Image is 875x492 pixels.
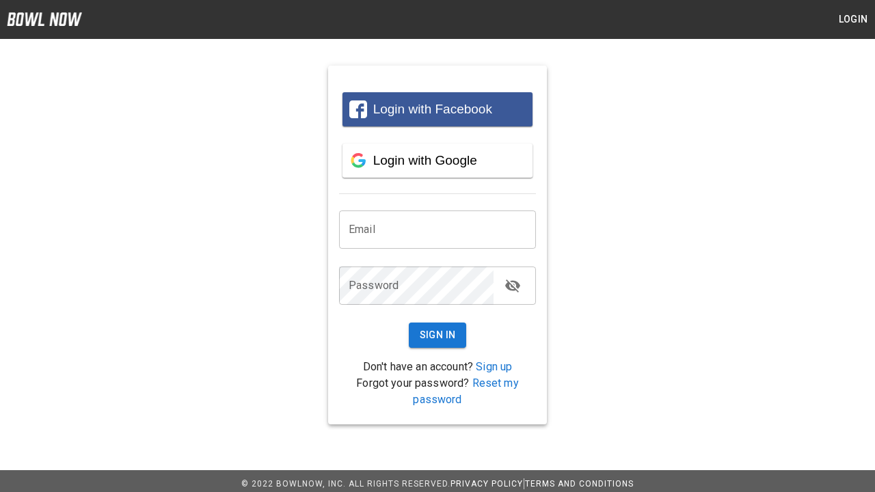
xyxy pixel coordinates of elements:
[373,153,477,167] span: Login with Google
[342,92,533,126] button: Login with Facebook
[373,102,492,116] span: Login with Facebook
[499,272,526,299] button: toggle password visibility
[413,377,518,406] a: Reset my password
[525,479,634,489] a: Terms and Conditions
[339,359,536,375] p: Don't have an account?
[476,360,512,373] a: Sign up
[241,479,450,489] span: © 2022 BowlNow, Inc. All Rights Reserved.
[339,375,536,408] p: Forgot your password?
[7,12,82,26] img: logo
[831,7,875,32] button: Login
[450,479,523,489] a: Privacy Policy
[342,143,533,178] button: Login with Google
[409,323,467,348] button: Sign In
